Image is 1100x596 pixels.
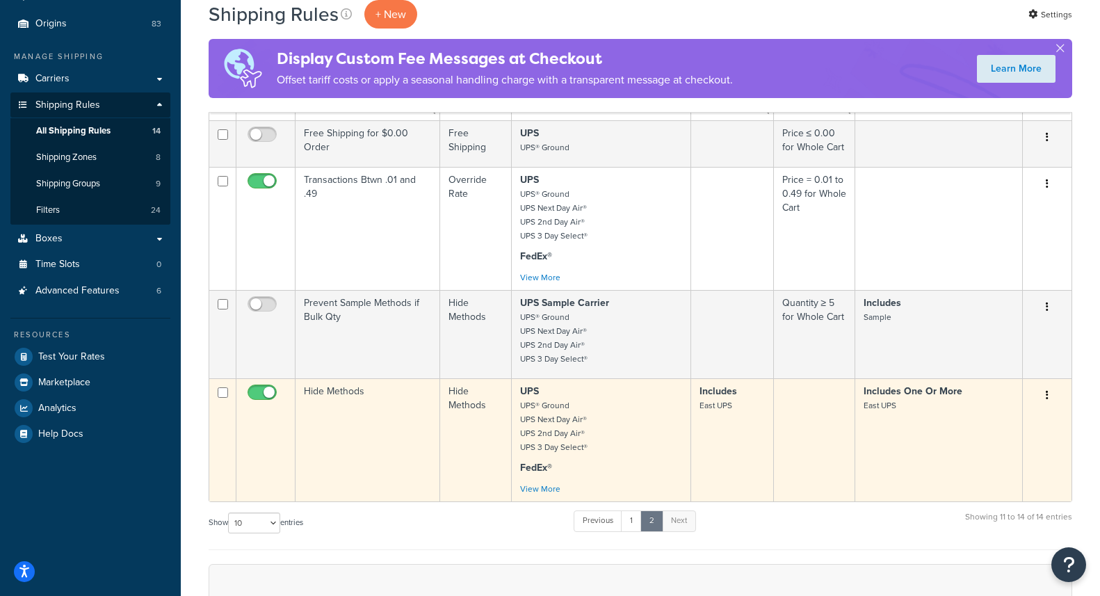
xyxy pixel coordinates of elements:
span: Shipping Groups [36,178,100,190]
small: UPS® Ground [520,141,569,154]
span: 6 [156,285,161,297]
a: Test Your Rates [10,344,170,369]
span: 14 [152,125,161,137]
strong: UPS [520,384,539,398]
a: View More [520,483,560,495]
a: Carriers [10,66,170,92]
strong: FedEx® [520,249,552,264]
a: Boxes [10,226,170,252]
li: Shipping Zones [10,145,170,170]
div: Manage Shipping [10,51,170,63]
td: Free Shipping for $0.00 Order [296,120,440,167]
li: All Shipping Rules [10,118,170,144]
li: Origins [10,11,170,37]
td: Transactions Btwn .01 and .49 [296,167,440,290]
span: Help Docs [38,428,83,440]
span: Shipping Rules [35,99,100,111]
td: Override Rate [440,167,512,290]
strong: Includes [699,384,737,398]
span: Advanced Features [35,285,120,297]
td: Hide Methods [440,290,512,378]
small: East UPS [699,399,732,412]
a: 2 [640,510,663,531]
small: East UPS [864,399,896,412]
img: duties-banner-06bc72dcb5fe05cb3f9472aba00be2ae8eb53ab6f0d8bb03d382ba314ac3c341.png [209,39,277,98]
li: Time Slots [10,252,170,277]
li: Advanced Features [10,278,170,304]
a: Filters 24 [10,198,170,223]
a: Analytics [10,396,170,421]
span: Boxes [35,233,63,245]
div: Resources [10,329,170,341]
a: Settings [1028,5,1072,24]
a: Marketplace [10,370,170,395]
a: Advanced Features 6 [10,278,170,304]
span: Origins [35,18,67,30]
span: Time Slots [35,259,80,271]
button: Open Resource Center [1051,547,1086,582]
p: Offset tariff costs or apply a seasonal handling charge with a transparent message at checkout. [277,70,733,90]
td: Quantity ≥ 5 for Whole Cart [774,290,856,378]
span: 8 [156,152,161,163]
div: Showing 11 to 14 of 14 entries [965,509,1072,539]
small: UPS® Ground UPS Next Day Air® UPS 2nd Day Air® UPS 3 Day Select® [520,399,588,453]
strong: FedEx® [520,460,552,475]
strong: Includes One Or More [864,384,962,398]
strong: UPS [520,126,539,140]
h4: Display Custom Fee Messages at Checkout [277,47,733,70]
strong: UPS Sample Carrier [520,296,609,310]
li: Shipping Groups [10,171,170,197]
a: Shipping Zones 8 [10,145,170,170]
select: Showentries [228,513,280,533]
span: Shipping Zones [36,152,97,163]
td: Price ≤ 0.00 for Whole Cart [774,120,856,167]
li: Shipping Rules [10,92,170,225]
span: 83 [152,18,161,30]
td: Hide Methods [296,378,440,501]
span: Marketplace [38,377,90,389]
a: Learn More [977,55,1055,83]
span: Filters [36,204,60,216]
span: 0 [156,259,161,271]
li: Filters [10,198,170,223]
a: All Shipping Rules 14 [10,118,170,144]
td: Prevent Sample Methods if Bulk Qty [296,290,440,378]
td: Price = 0.01 to 0.49 for Whole Cart [774,167,856,290]
small: UPS® Ground UPS Next Day Air® UPS 2nd Day Air® UPS 3 Day Select® [520,311,588,365]
h1: Shipping Rules [209,1,339,28]
td: Free Shipping [440,120,512,167]
small: Sample [864,311,891,323]
a: Previous [574,510,622,531]
a: Shipping Rules [10,92,170,118]
strong: UPS [520,172,539,187]
small: UPS® Ground UPS Next Day Air® UPS 2nd Day Air® UPS 3 Day Select® [520,188,588,242]
a: Shipping Groups 9 [10,171,170,197]
a: Time Slots 0 [10,252,170,277]
strong: Includes [864,296,901,310]
span: Test Your Rates [38,351,105,363]
span: Analytics [38,403,76,414]
td: Hide Methods [440,378,512,501]
a: 1 [621,510,642,531]
a: Help Docs [10,421,170,446]
span: Carriers [35,73,70,85]
a: Next [662,510,696,531]
label: Show entries [209,513,303,533]
span: All Shipping Rules [36,125,111,137]
span: 9 [156,178,161,190]
a: View More [520,271,560,284]
span: 24 [151,204,161,216]
a: Origins 83 [10,11,170,37]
